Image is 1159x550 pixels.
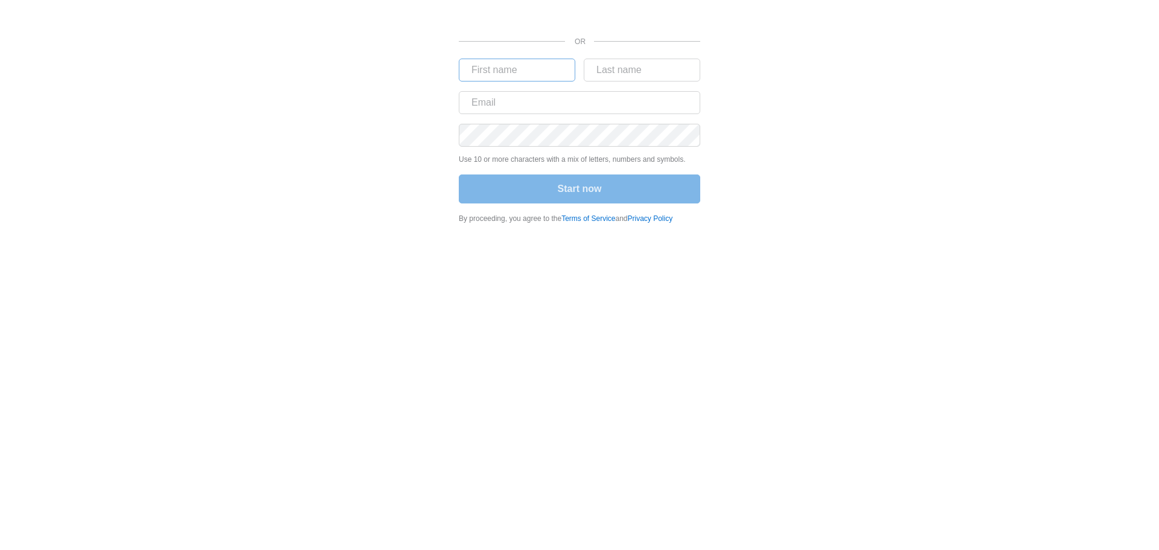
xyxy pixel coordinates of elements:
p: OR [575,36,579,47]
input: First name [459,59,575,82]
a: Terms of Service [561,214,615,223]
p: Use 10 or more characters with a mix of letters, numbers and symbols. [459,154,700,165]
input: Last name [584,59,700,82]
div: By proceeding, you agree to the and [459,213,700,224]
input: Email [459,91,700,114]
a: Privacy Policy [628,214,673,223]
